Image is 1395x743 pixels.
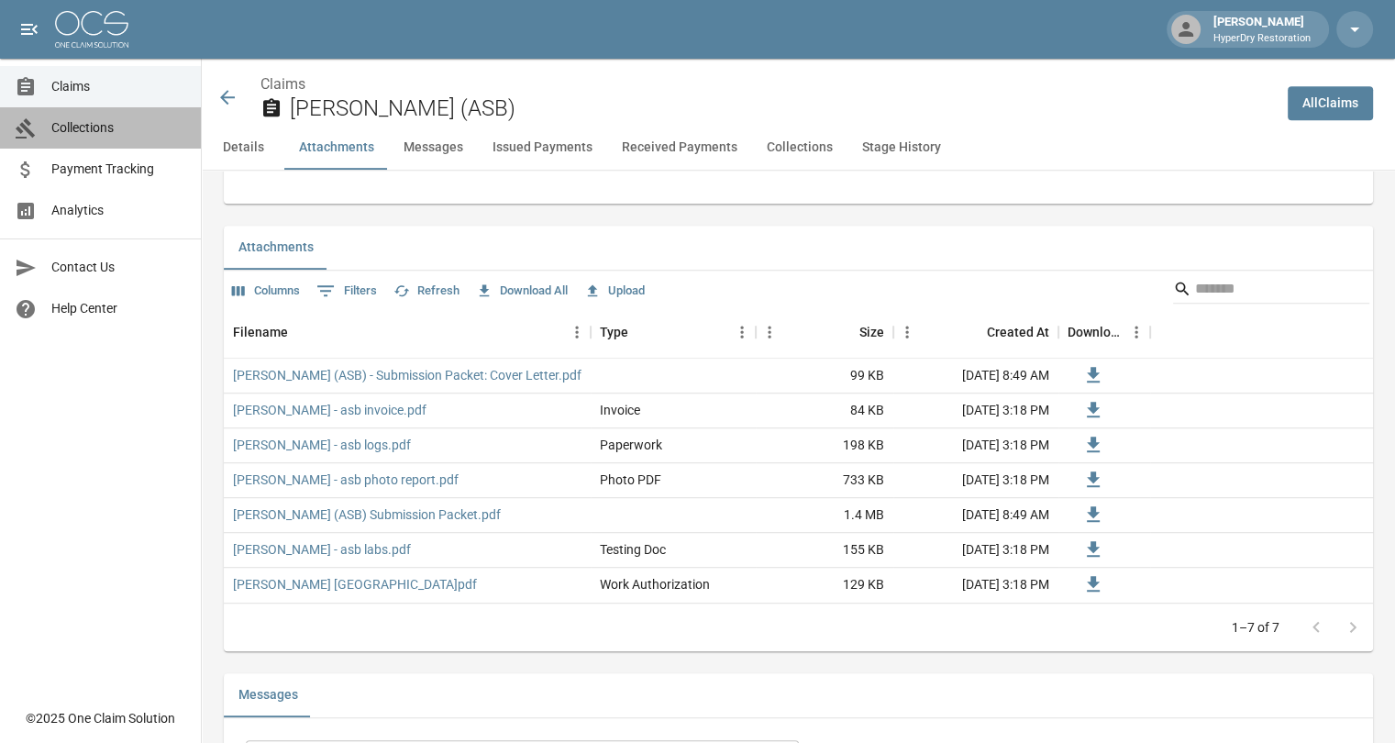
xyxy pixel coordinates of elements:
[847,126,956,170] button: Stage History
[233,505,501,524] a: [PERSON_NAME] (ASB) Submission Packet.pdf
[471,277,572,305] button: Download All
[233,575,477,593] a: [PERSON_NAME] [GEOGRAPHIC_DATA]pdf
[756,568,893,603] div: 129 KB
[51,299,186,318] span: Help Center
[260,73,1273,95] nav: breadcrumb
[600,575,710,593] div: Work Authorization
[233,401,426,419] a: [PERSON_NAME] - asb invoice.pdf
[26,709,175,727] div: © 2025 One Claim Solution
[224,226,1373,270] div: related-list tabs
[55,11,128,48] img: ocs-logo-white-transparent.png
[600,306,628,358] div: Type
[224,673,1373,717] div: related-list tabs
[600,540,666,559] div: Testing Doc
[893,306,1058,358] div: Created At
[233,436,411,454] a: [PERSON_NAME] - asb logs.pdf
[227,277,304,305] button: Select columns
[1068,306,1123,358] div: Download
[893,359,1058,394] div: [DATE] 8:49 AM
[312,276,382,305] button: Show filters
[893,568,1058,603] div: [DATE] 3:18 PM
[756,428,893,463] div: 198 KB
[202,126,284,170] button: Details
[284,126,389,170] button: Attachments
[224,306,591,358] div: Filename
[756,533,893,568] div: 155 KB
[478,126,607,170] button: Issued Payments
[600,401,640,419] div: Invoice
[389,277,464,305] button: Refresh
[233,471,459,489] a: [PERSON_NAME] - asb photo report.pdf
[1213,31,1311,47] p: HyperDry Restoration
[607,126,752,170] button: Received Payments
[987,306,1049,358] div: Created At
[893,318,921,346] button: Menu
[233,306,288,358] div: Filename
[1123,318,1150,346] button: Menu
[893,428,1058,463] div: [DATE] 3:18 PM
[233,366,581,384] a: [PERSON_NAME] (ASB) - Submission Packet: Cover Letter.pdf
[893,498,1058,533] div: [DATE] 8:49 AM
[51,201,186,220] span: Analytics
[756,318,783,346] button: Menu
[893,533,1058,568] div: [DATE] 3:18 PM
[224,673,313,717] button: Messages
[600,436,662,454] div: Paperwork
[1206,13,1318,46] div: [PERSON_NAME]
[11,11,48,48] button: open drawer
[756,498,893,533] div: 1.4 MB
[728,318,756,346] button: Menu
[591,306,756,358] div: Type
[389,126,478,170] button: Messages
[51,258,186,277] span: Contact Us
[202,126,1395,170] div: anchor tabs
[893,463,1058,498] div: [DATE] 3:18 PM
[893,394,1058,428] div: [DATE] 3:18 PM
[233,540,411,559] a: [PERSON_NAME] - asb labs.pdf
[224,226,328,270] button: Attachments
[51,160,186,179] span: Payment Tracking
[756,359,893,394] div: 99 KB
[260,75,305,93] a: Claims
[563,318,591,346] button: Menu
[752,126,847,170] button: Collections
[756,463,893,498] div: 733 KB
[859,306,884,358] div: Size
[1232,618,1279,637] p: 1–7 of 7
[600,471,661,489] div: Photo PDF
[1288,86,1373,120] a: AllClaims
[756,306,893,358] div: Size
[290,95,1273,122] h2: [PERSON_NAME] (ASB)
[1173,274,1369,307] div: Search
[756,394,893,428] div: 84 KB
[580,277,649,305] button: Upload
[51,118,186,138] span: Collections
[51,77,186,96] span: Claims
[1058,306,1150,358] div: Download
